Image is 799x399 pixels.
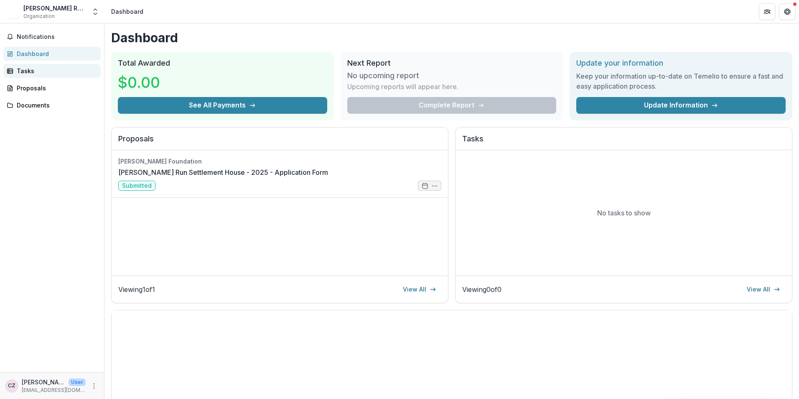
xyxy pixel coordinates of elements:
h2: Tasks [462,134,785,150]
a: [PERSON_NAME] Run Settlement House - 2025 - Application Form [118,167,328,177]
div: Dashboard [111,7,143,16]
a: View All [398,283,441,296]
a: Proposals [3,81,101,95]
p: Viewing 0 of 0 [462,284,501,294]
p: Upcoming reports will appear here. [347,82,458,92]
button: Partners [759,3,776,20]
button: Get Help [779,3,796,20]
h2: Next Report [347,59,557,68]
img: Scott's Run Settlement House [7,5,20,18]
button: Notifications [3,30,101,43]
h3: No upcoming report [347,71,419,80]
div: Documents [17,101,94,110]
button: More [89,381,99,391]
div: Proposals [17,84,94,92]
p: User [69,379,86,386]
h2: Total Awarded [118,59,327,68]
a: Update Information [576,97,786,114]
div: Dashboard [17,49,94,58]
p: Viewing 1 of 1 [118,284,155,294]
h3: $0.00 [118,71,181,94]
button: See All Payments [118,97,327,114]
a: Documents [3,98,101,112]
h2: Proposals [118,134,441,150]
a: Tasks [3,64,101,78]
div: Tasks [17,66,94,75]
h2: Update your information [576,59,786,68]
p: No tasks to show [597,208,651,218]
span: Notifications [17,33,97,41]
p: [PERSON_NAME] [22,378,65,386]
span: Organization [23,13,55,20]
a: Dashboard [3,47,101,61]
nav: breadcrumb [108,5,147,18]
a: View All [742,283,785,296]
button: Open entity switcher [89,3,101,20]
div: Christina Zinn [8,383,15,389]
div: [PERSON_NAME] Run Settlement House [23,4,86,13]
h1: Dashboard [111,30,792,45]
h3: Keep your information up-to-date on Temelio to ensure a fast and easy application process. [576,71,786,91]
p: [EMAIL_ADDRESS][DOMAIN_NAME] [22,386,86,394]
